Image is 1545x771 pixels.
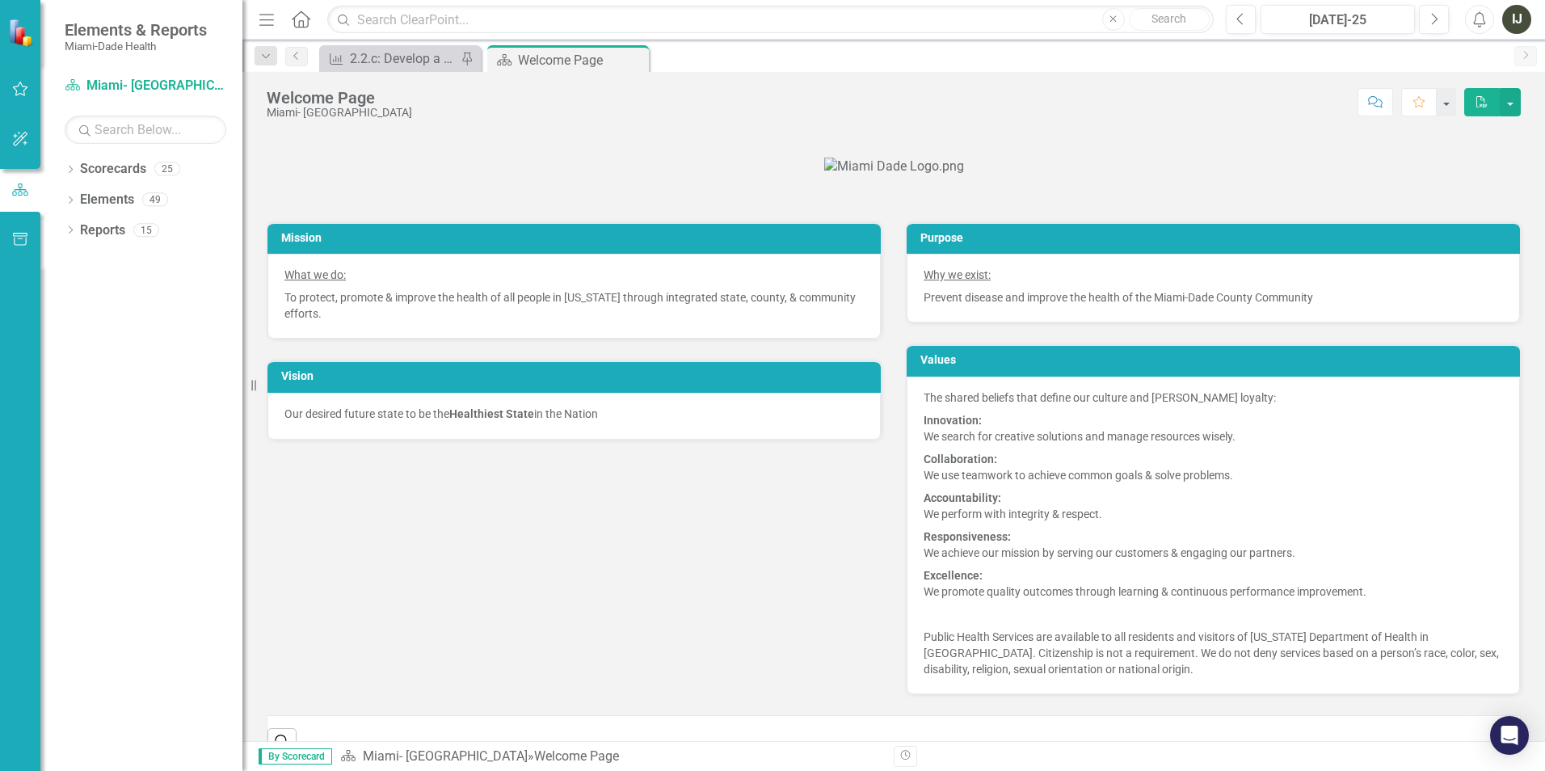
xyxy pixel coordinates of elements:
button: [DATE]-25 [1261,5,1415,34]
a: Reports [80,221,125,240]
p: To protect, promote & improve the health of all people in [US_STATE] through integrated state, co... [284,286,864,322]
h3: Values [920,354,1512,366]
h3: Mission [281,232,873,244]
div: 25 [154,162,180,176]
p: We promote quality outcomes through learning & continuous performance improvement. [924,564,1503,603]
p: Our desired future state to be the in the Nation [284,406,864,422]
div: [DATE]-25 [1266,11,1409,30]
strong: Healthiest State [449,407,534,420]
div: Open Intercom Messenger [1490,716,1529,755]
div: 2.2.c: Develop a hybrid registration process to include technology to decrease face-to-face regis... [350,48,457,69]
div: Miami- [GEOGRAPHIC_DATA] [267,107,412,119]
h3: Vision [281,370,873,382]
p: We achieve our mission by serving our customers & engaging our partners. [924,525,1503,564]
p: Public Health Services are available to all residents and visitors of [US_STATE] Department of He... [924,626,1503,677]
img: ClearPoint Strategy [8,19,36,47]
div: » [340,748,882,766]
input: Search ClearPoint... [327,6,1214,34]
a: 2.2.c: Develop a hybrid registration process to include technology to decrease face-to-face regis... [323,48,457,69]
strong: Responsiveness: [924,530,1011,543]
span: What we do: [284,268,346,281]
strong: Accountability: [924,491,1001,504]
button: Search [1129,8,1210,31]
input: Search Below... [65,116,226,144]
a: Miami- [GEOGRAPHIC_DATA] [363,748,528,764]
div: Welcome Page [534,748,619,764]
strong: Excellence: [924,569,983,582]
div: Welcome Page [518,50,645,70]
a: Scorecards [80,160,146,179]
small: Miami-Dade Health [65,40,207,53]
p: We perform with integrity & respect. [924,487,1503,525]
p: Prevent disease and improve the health of the Miami-Dade County Community [924,286,1503,305]
div: 15 [133,223,159,237]
img: Miami Dade Logo.png [824,158,964,176]
span: Why we exist: [924,268,991,281]
div: 49 [142,193,168,207]
a: Miami- [GEOGRAPHIC_DATA] [65,77,226,95]
a: Elements [80,191,134,209]
button: IJ [1502,5,1531,34]
p: The shared beliefs that define our culture and [PERSON_NAME] loyalty: [924,390,1503,409]
p: We use teamwork to achieve common goals & solve problems. [924,448,1503,487]
span: Elements & Reports [65,20,207,40]
span: Search [1151,12,1186,25]
strong: Collaboration: [924,453,997,466]
span: By Scorecard [259,748,332,765]
h3: Purpose [920,232,1512,244]
p: We search for creative solutions and manage resources wisely. [924,409,1503,448]
div: Welcome Page [267,89,412,107]
strong: Innovation: [924,414,982,427]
